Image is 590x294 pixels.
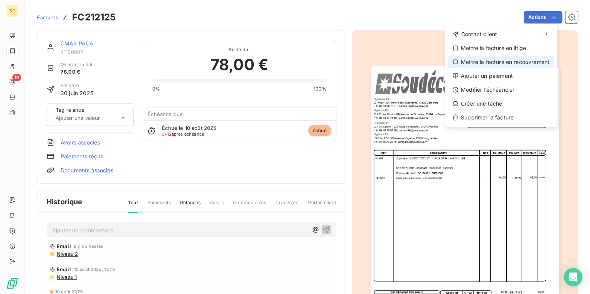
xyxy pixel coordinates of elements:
[461,30,497,38] span: Contact client
[448,56,554,68] div: Mettre la facture en recouvrement
[448,111,554,124] div: Supprimer la facture
[448,42,554,54] div: Mettre la facture en litige
[445,25,557,127] div: Actions
[448,97,554,110] div: Créer une tâche
[448,84,554,96] div: Modifier l’échéancier
[448,70,554,82] div: Ajouter un paiement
